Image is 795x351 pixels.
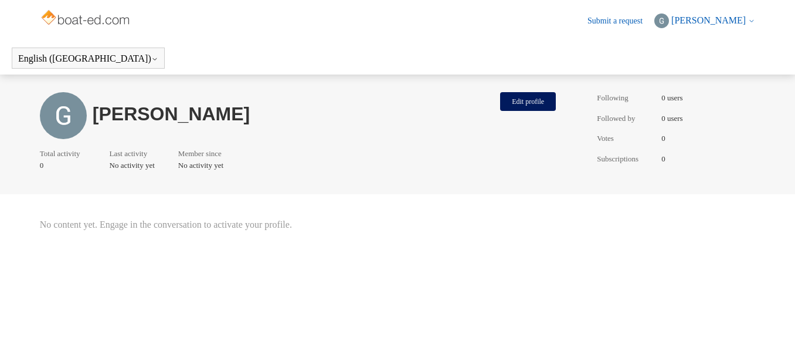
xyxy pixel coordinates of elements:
span: Total activity [40,148,80,160]
span: 0 [40,160,86,171]
span: [PERSON_NAME] [671,15,746,25]
span: 0 users [661,92,682,104]
span: No activity yet [178,160,227,171]
span: 0 [661,153,665,165]
span: Member since [178,148,222,160]
span: 0 [661,133,665,144]
a: Submit a request [587,15,654,27]
span: Followed by [597,113,655,124]
span: Last activity [110,148,149,160]
span: 0 users [661,113,682,124]
button: English ([GEOGRAPHIC_DATA]) [18,53,158,64]
span: Votes [597,133,655,144]
img: Boat-Ed Help Center home page [40,7,133,31]
span: Following [597,92,655,104]
span: No content yet. Engage in the conversation to activate your profile. [40,218,562,232]
span: No activity yet [110,160,155,171]
span: Subscriptions [597,153,655,165]
button: Edit profile [500,92,556,111]
button: [PERSON_NAME] [654,14,755,28]
h1: [PERSON_NAME] [93,107,494,122]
